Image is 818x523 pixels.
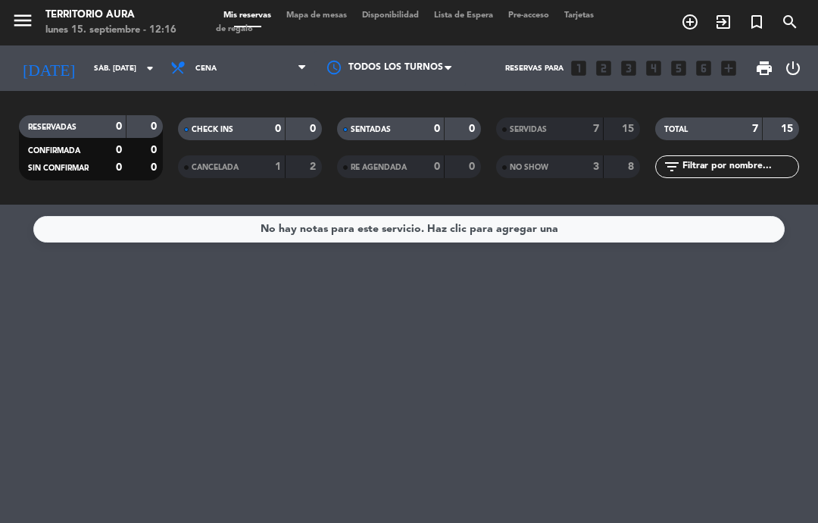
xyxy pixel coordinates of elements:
[310,161,319,172] strong: 2
[752,124,758,134] strong: 7
[351,126,391,133] span: SENTADAS
[694,58,713,78] i: looks_6
[593,161,599,172] strong: 3
[748,13,766,31] i: turned_in_not
[673,9,707,35] span: RESERVAR MESA
[275,124,281,134] strong: 0
[755,59,773,77] span: print
[116,145,122,155] strong: 0
[310,124,319,134] strong: 0
[275,161,281,172] strong: 1
[594,58,613,78] i: looks_two
[11,9,34,32] i: menu
[434,161,440,172] strong: 0
[28,124,76,131] span: RESERVADAS
[469,124,478,134] strong: 0
[714,13,732,31] i: exit_to_app
[279,11,354,20] span: Mapa de mesas
[11,9,34,37] button: menu
[681,158,798,175] input: Filtrar por nombre...
[779,45,807,91] div: LOG OUT
[505,64,564,73] span: Reservas para
[740,9,773,35] span: Reserva especial
[619,58,638,78] i: looks_3
[707,9,740,35] span: WALK IN
[434,124,440,134] strong: 0
[426,11,501,20] span: Lista de Espera
[773,9,807,35] span: BUSCAR
[141,59,159,77] i: arrow_drop_down
[781,13,799,31] i: search
[719,58,738,78] i: add_box
[628,161,637,172] strong: 8
[510,126,547,133] span: SERVIDAS
[501,11,557,20] span: Pre-acceso
[469,161,478,172] strong: 0
[351,164,407,171] span: RE AGENDADA
[593,124,599,134] strong: 7
[261,221,558,238] div: No hay notas para este servicio. Haz clic para agregar una
[151,121,160,132] strong: 0
[45,8,176,23] div: TERRITORIO AURA
[192,164,239,171] span: CANCELADA
[192,126,233,133] span: CHECK INS
[622,124,637,134] strong: 15
[151,145,160,155] strong: 0
[151,162,160,173] strong: 0
[510,164,548,171] span: NO SHOW
[116,121,122,132] strong: 0
[681,13,699,31] i: add_circle_outline
[354,11,426,20] span: Disponibilidad
[644,58,663,78] i: looks_4
[569,58,589,78] i: looks_one
[664,126,688,133] span: TOTAL
[116,162,122,173] strong: 0
[28,147,80,155] span: CONFIRMADA
[28,164,89,172] span: SIN CONFIRMAR
[663,158,681,176] i: filter_list
[11,52,86,84] i: [DATE]
[669,58,688,78] i: looks_5
[216,11,279,20] span: Mis reservas
[45,23,176,38] div: lunes 15. septiembre - 12:16
[784,59,802,77] i: power_settings_new
[781,124,796,134] strong: 15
